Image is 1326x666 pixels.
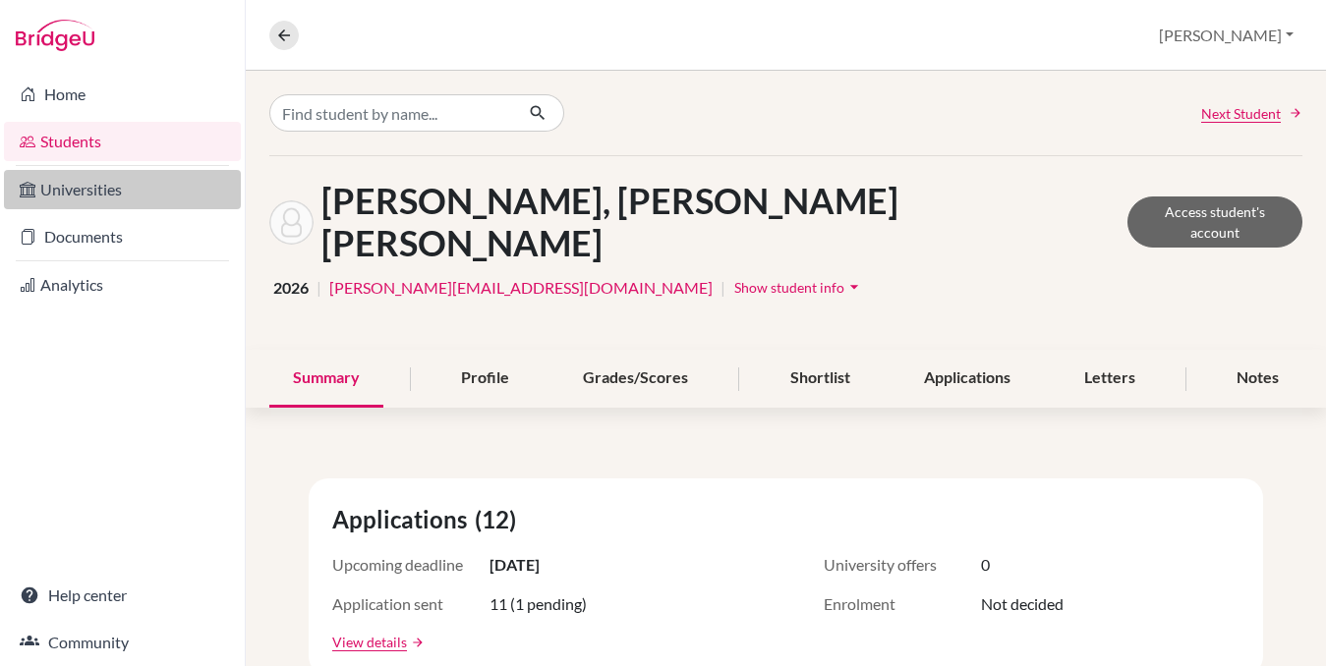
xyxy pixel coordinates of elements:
[844,277,864,297] i: arrow_drop_down
[317,276,321,300] span: |
[490,592,587,616] span: 11 (1 pending)
[4,170,241,209] a: Universities
[981,592,1064,616] span: Not decided
[321,180,1127,264] h1: [PERSON_NAME], [PERSON_NAME] [PERSON_NAME]
[329,276,713,300] a: [PERSON_NAME][EMAIL_ADDRESS][DOMAIN_NAME]
[559,350,712,408] div: Grades/Scores
[733,272,865,303] button: Show student infoarrow_drop_down
[4,576,241,615] a: Help center
[4,122,241,161] a: Students
[900,350,1034,408] div: Applications
[981,553,990,577] span: 0
[824,553,981,577] span: University offers
[1201,103,1281,124] span: Next Student
[332,592,490,616] span: Application sent
[824,592,981,616] span: Enrolment
[767,350,874,408] div: Shortlist
[1213,350,1302,408] div: Notes
[269,350,383,408] div: Summary
[437,350,533,408] div: Profile
[490,553,540,577] span: [DATE]
[269,200,314,245] img: Valle Ferrera Luis's avatar
[475,502,524,537] span: (12)
[721,276,725,300] span: |
[4,265,241,305] a: Analytics
[407,636,425,649] a: arrow_forward
[332,553,490,577] span: Upcoming deadline
[1201,103,1302,124] a: Next Student
[4,217,241,256] a: Documents
[4,75,241,114] a: Home
[1150,17,1302,54] button: [PERSON_NAME]
[4,623,241,662] a: Community
[332,502,475,537] span: Applications
[16,20,94,51] img: Bridge-U
[273,276,309,300] span: 2026
[734,279,844,296] span: Show student info
[269,94,513,132] input: Find student by name...
[332,632,407,652] a: View details
[1061,350,1159,408] div: Letters
[1127,196,1302,248] a: Access student's account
